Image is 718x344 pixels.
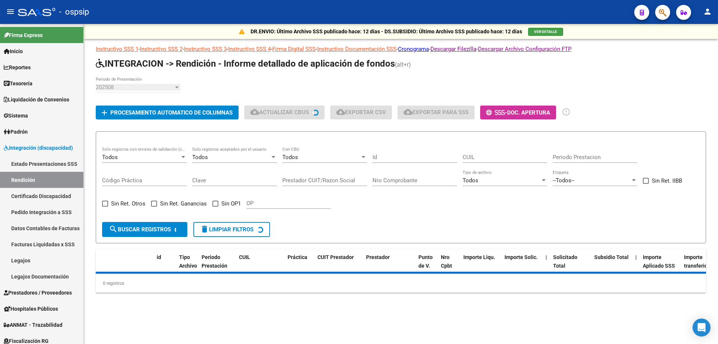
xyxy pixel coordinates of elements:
datatable-header-cell: Prestador [363,249,415,282]
span: Nro Cpbt [441,254,452,269]
span: Sin Ret. Ganancias [160,199,207,208]
span: - [486,109,507,116]
span: Buscar registros [109,226,171,233]
p: DR.ENVIO: Último Archivo SSS publicado hace: 12 días - DS.SUBSIDIO: Último Archivo SSS publicado ... [251,27,522,36]
span: Padrón [4,128,28,136]
datatable-header-cell: CUIL [236,249,285,282]
span: Inicio [4,47,23,55]
mat-icon: search [109,225,118,234]
span: Todos [463,177,478,184]
span: CUIT Prestador [317,254,354,260]
datatable-header-cell: Nro Cpbt [438,249,460,282]
span: Actualizar CBUs [250,109,309,116]
span: ANMAT - Trazabilidad [4,321,62,329]
span: | [635,254,637,260]
a: Instructivo SSS 2 [140,46,182,52]
span: Hospitales Públicos [4,305,58,313]
span: Todos [192,154,208,161]
span: Doc. Apertura [507,109,550,116]
mat-icon: cloud_download [250,107,259,116]
datatable-header-cell: Importe Solic. [501,249,543,282]
button: Limpiar filtros [193,222,270,237]
mat-icon: add [100,108,109,117]
span: Práctica [288,254,307,260]
a: Descargar Filezilla [430,46,476,52]
mat-icon: delete [200,225,209,234]
span: Sistema [4,112,28,120]
a: Instructivo SSS 4 [228,46,271,52]
span: CUIL [239,254,250,260]
button: Buscar registros [102,222,187,237]
div: 0 registros [96,274,706,293]
a: Instructivo SSS 1 [96,46,138,52]
span: Firma Express [4,31,43,39]
mat-icon: cloud_download [404,107,412,116]
span: (alt+r) [395,61,411,68]
span: Prestadores / Proveedores [4,289,72,297]
button: -Doc. Apertura [480,106,556,119]
button: Exportar CSV [330,106,392,119]
a: Instructivo Documentación SSS [317,46,396,52]
button: Procesamiento automatico de columnas [96,106,239,119]
span: INTEGRACION -> Rendición - Informe detallado de aplicación de fondos [96,58,395,69]
mat-icon: cloud_download [336,107,345,116]
span: Importe transferido [684,254,711,269]
a: Descargar Archivo Configuración FTP [478,46,571,52]
datatable-header-cell: CUIT Prestador [314,249,363,282]
datatable-header-cell: Periodo Prestación [199,249,236,282]
span: Todos [102,154,118,161]
span: Sin Ret. IIBB [652,176,682,185]
span: - ospsip [59,4,89,20]
span: Liquidación de Convenios [4,95,69,104]
span: Reportes [4,63,31,71]
a: Instructivo SSS 3 [184,46,227,52]
span: Exportar CSV [336,109,386,116]
div: Open Intercom Messenger [693,319,711,337]
span: Tipo Archivo [179,254,197,269]
span: VER DETALLE [534,30,557,34]
span: Importe Aplicado SSS [643,254,675,269]
span: Tesorería [4,79,33,88]
button: Actualizar CBUs [244,106,325,119]
span: 202508 [96,84,114,91]
datatable-header-cell: Tipo Archivo [176,249,199,282]
datatable-header-cell: Importe Liqu. [460,249,501,282]
span: Solicitado Total [553,254,577,269]
datatable-header-cell: | [632,249,640,282]
button: Exportar para SSS [398,106,475,119]
span: Exportar para SSS [404,109,469,116]
datatable-header-cell: id [154,249,176,282]
datatable-header-cell: Subsidio Total [591,249,632,282]
datatable-header-cell: Importe Aplicado SSS [640,249,681,282]
span: Importe Solic. [504,254,538,260]
span: --Todos-- [553,177,574,184]
span: Importe Liqu. [463,254,495,260]
datatable-header-cell: | [543,249,550,282]
span: Punto de V. [418,254,433,269]
span: Integración (discapacidad) [4,144,73,152]
datatable-header-cell: Práctica [285,249,314,282]
a: Cronograma [398,46,429,52]
a: Firma Digital SSS [272,46,316,52]
datatable-header-cell: Solicitado Total [550,249,591,282]
span: Limpiar filtros [200,226,254,233]
span: Periodo Prestación [202,254,227,269]
span: | [546,254,547,260]
mat-icon: menu [6,7,15,16]
p: - - - - - - - - [96,45,706,53]
button: VER DETALLE [528,28,563,36]
span: Todos [282,154,298,161]
span: Sin OP1 [221,199,241,208]
span: Subsidio Total [594,254,629,260]
span: Sin Ret. Otros [111,199,145,208]
span: Procesamiento automatico de columnas [110,109,233,116]
datatable-header-cell: Punto de V. [415,249,438,282]
mat-icon: person [703,7,712,16]
span: Prestador [366,254,390,260]
mat-icon: error_outline [562,107,571,116]
span: id [157,254,161,260]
